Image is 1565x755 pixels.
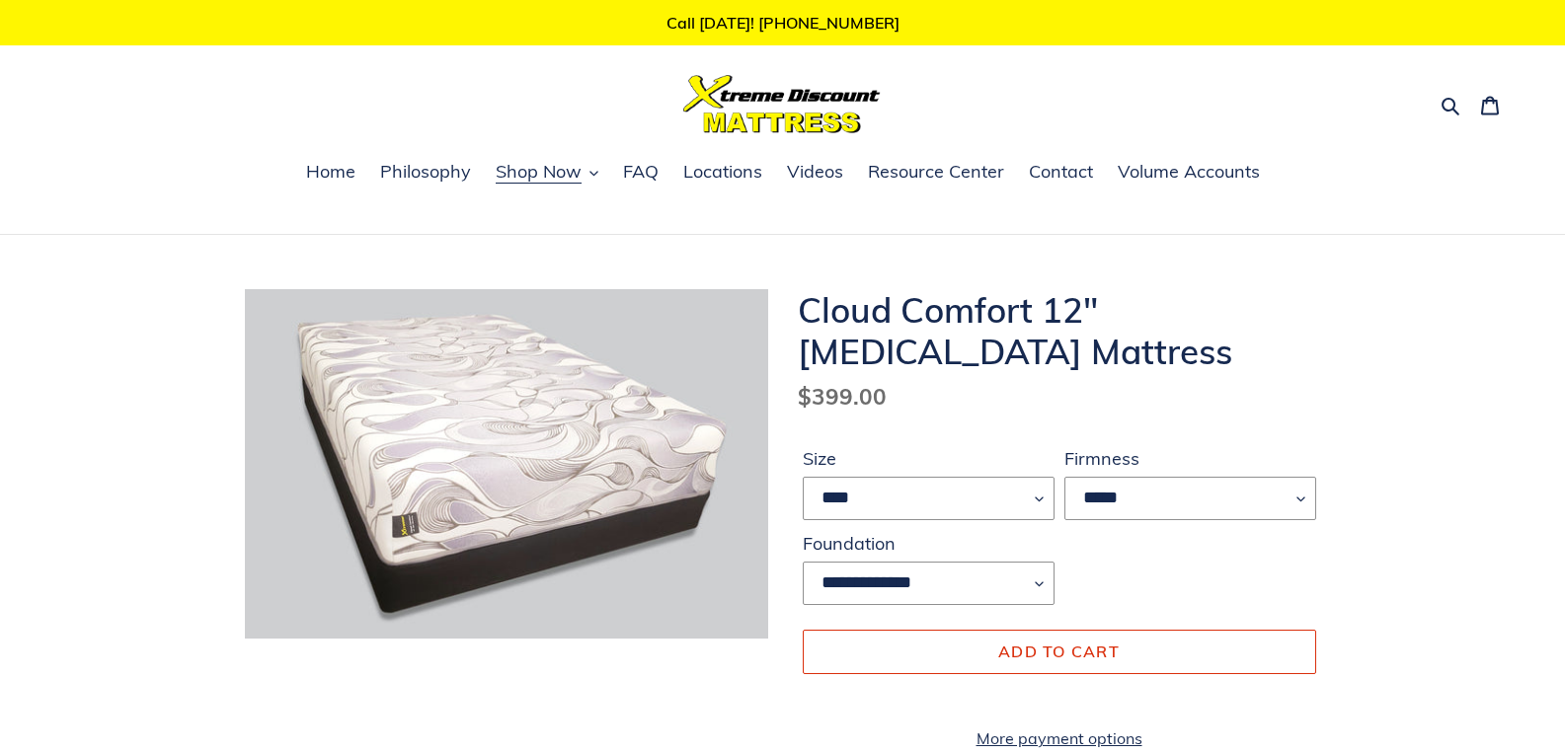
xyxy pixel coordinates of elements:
[858,158,1014,188] a: Resource Center
[496,160,582,184] span: Shop Now
[798,382,887,411] span: $399.00
[370,158,481,188] a: Philosophy
[1029,160,1093,184] span: Contact
[803,630,1316,673] button: Add to cart
[1064,445,1316,472] label: Firmness
[798,289,1321,372] h1: Cloud Comfort 12" [MEDICAL_DATA] Mattress
[1108,158,1270,188] a: Volume Accounts
[803,445,1055,472] label: Size
[486,158,608,188] button: Shop Now
[868,160,1004,184] span: Resource Center
[623,160,659,184] span: FAQ
[1019,158,1103,188] a: Contact
[803,726,1316,750] a: More payment options
[803,530,1055,557] label: Foundation
[296,158,365,188] a: Home
[380,160,471,184] span: Philosophy
[683,75,881,133] img: Xtreme Discount Mattress
[673,158,772,188] a: Locations
[787,160,843,184] span: Videos
[306,160,355,184] span: Home
[998,642,1120,661] span: Add to cart
[683,160,762,184] span: Locations
[777,158,853,188] a: Videos
[613,158,668,188] a: FAQ
[1118,160,1260,184] span: Volume Accounts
